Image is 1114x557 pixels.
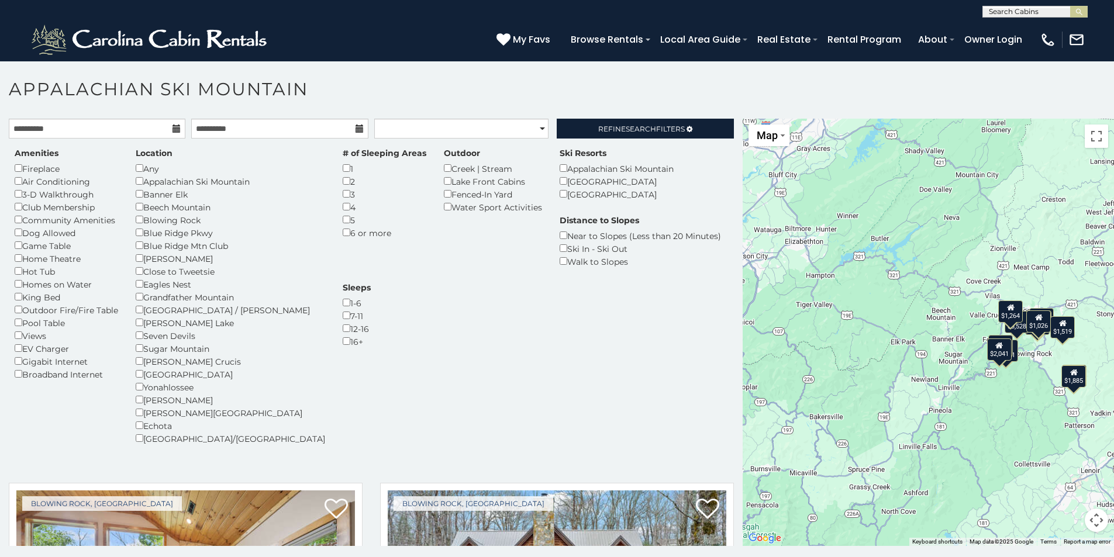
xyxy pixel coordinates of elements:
div: Water Sport Activities [444,200,542,213]
div: [PERSON_NAME] [136,393,325,406]
div: Outdoor Fire/Fire Table [15,303,118,316]
a: Owner Login [958,29,1028,50]
button: Map camera controls [1085,508,1108,532]
label: Location [136,147,173,159]
div: $1,885 [1062,365,1087,387]
div: Fireplace [15,162,118,175]
div: [GEOGRAPHIC_DATA] / [PERSON_NAME] [136,303,325,316]
button: Keyboard shortcuts [912,538,963,546]
label: Amenities [15,147,58,159]
div: $1,519 [1051,316,1075,338]
div: $1,026 [1027,310,1051,333]
a: About [912,29,953,50]
div: Homes on Water [15,278,118,290]
label: # of Sleeping Areas [343,147,426,159]
span: My Favs [513,32,550,47]
div: Gigabit Internet [15,355,118,368]
a: Local Area Guide [654,29,746,50]
div: [PERSON_NAME] Crucis [136,355,325,368]
div: $1,573 [1030,308,1054,330]
div: Creek | Stream [444,162,542,175]
a: Add to favorites [325,497,348,522]
div: 5 [343,213,426,226]
div: Broadband Internet [15,368,118,380]
div: Appalachian Ski Mountain [136,175,325,188]
div: Fenced-In Yard [444,188,542,200]
div: Near to Slopes (Less than 20 Minutes) [560,229,721,242]
div: $2,250 [988,335,1013,357]
img: mail-regular-white.png [1068,32,1085,48]
div: [GEOGRAPHIC_DATA]/[GEOGRAPHIC_DATA] [136,432,325,445]
div: Blue Ridge Pkwy [136,226,325,239]
div: 2 [343,175,426,188]
div: $1,291 [994,340,1019,362]
div: Yonahlossee [136,380,325,393]
div: Pool Table [15,316,118,329]
div: Grandfather Mountain [136,290,325,303]
label: Ski Resorts [560,147,606,159]
div: 3-D Walkthrough [15,188,118,200]
div: $1,070 [1025,313,1050,335]
span: Map [757,129,778,141]
div: Ski In - Ski Out [560,242,721,255]
div: Blue Ridge Mtn Club [136,239,325,252]
div: 4 [343,200,426,213]
div: 12-16 [343,322,371,335]
span: Refine Filters [598,124,685,133]
div: [PERSON_NAME] [136,252,325,265]
button: Toggle fullscreen view [1085,124,1108,148]
div: $1,518 [1063,365,1087,387]
div: 7-11 [343,309,371,322]
a: Browse Rentals [565,29,649,50]
div: [GEOGRAPHIC_DATA] [560,188,674,200]
div: Club Membership [15,200,118,213]
a: Blowing Rock, [GEOGRAPHIC_DATA] [394,496,553,511]
div: Appalachian Ski Mountain [560,162,674,175]
div: Seven Devils [136,329,325,342]
button: Change map style [749,124,789,146]
a: RefineSearchFilters [557,119,733,139]
div: Any [136,162,325,175]
div: Home Theatre [15,252,118,265]
div: $3,528 [1005,310,1030,333]
div: Community Amenities [15,213,118,226]
img: Google [746,531,784,546]
span: Map data ©2025 Google [970,538,1033,545]
label: Outdoor [444,147,480,159]
a: Rental Program [822,29,907,50]
div: $1,264 [999,300,1023,323]
label: Sleeps [343,282,371,293]
div: Sugar Mountain [136,342,325,355]
div: 6 or more [343,226,426,239]
div: 16+ [343,335,371,348]
div: Lake Front Cabins [444,175,542,188]
div: [PERSON_NAME] Lake [136,316,325,329]
a: My Favs [496,32,553,47]
a: Real Estate [751,29,816,50]
div: EV Charger [15,342,118,355]
div: [PERSON_NAME][GEOGRAPHIC_DATA] [136,406,325,419]
div: Echota [136,419,325,432]
div: Blowing Rock [136,213,325,226]
div: [GEOGRAPHIC_DATA] [136,368,325,380]
a: Terms [1040,538,1057,545]
div: 3 [343,188,426,200]
div: Beech Mountain [136,200,325,213]
div: Dog Allowed [15,226,118,239]
a: Report a map error [1064,538,1110,545]
div: $2,177 [1027,310,1051,332]
div: Walk to Slopes [560,255,721,268]
div: Banner Elk [136,188,325,200]
img: phone-regular-white.png [1040,32,1056,48]
div: $2,041 [987,338,1012,360]
span: Search [626,124,656,133]
div: 1 [343,162,426,175]
img: White-1-2.png [29,22,272,57]
div: Game Table [15,239,118,252]
a: Add to favorites [696,497,719,522]
div: [GEOGRAPHIC_DATA] [560,175,674,188]
div: Close to Tweetsie [136,265,325,278]
div: Views [15,329,118,342]
a: Open this area in Google Maps (opens a new window) [746,531,784,546]
div: Eagles Nest [136,278,325,290]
